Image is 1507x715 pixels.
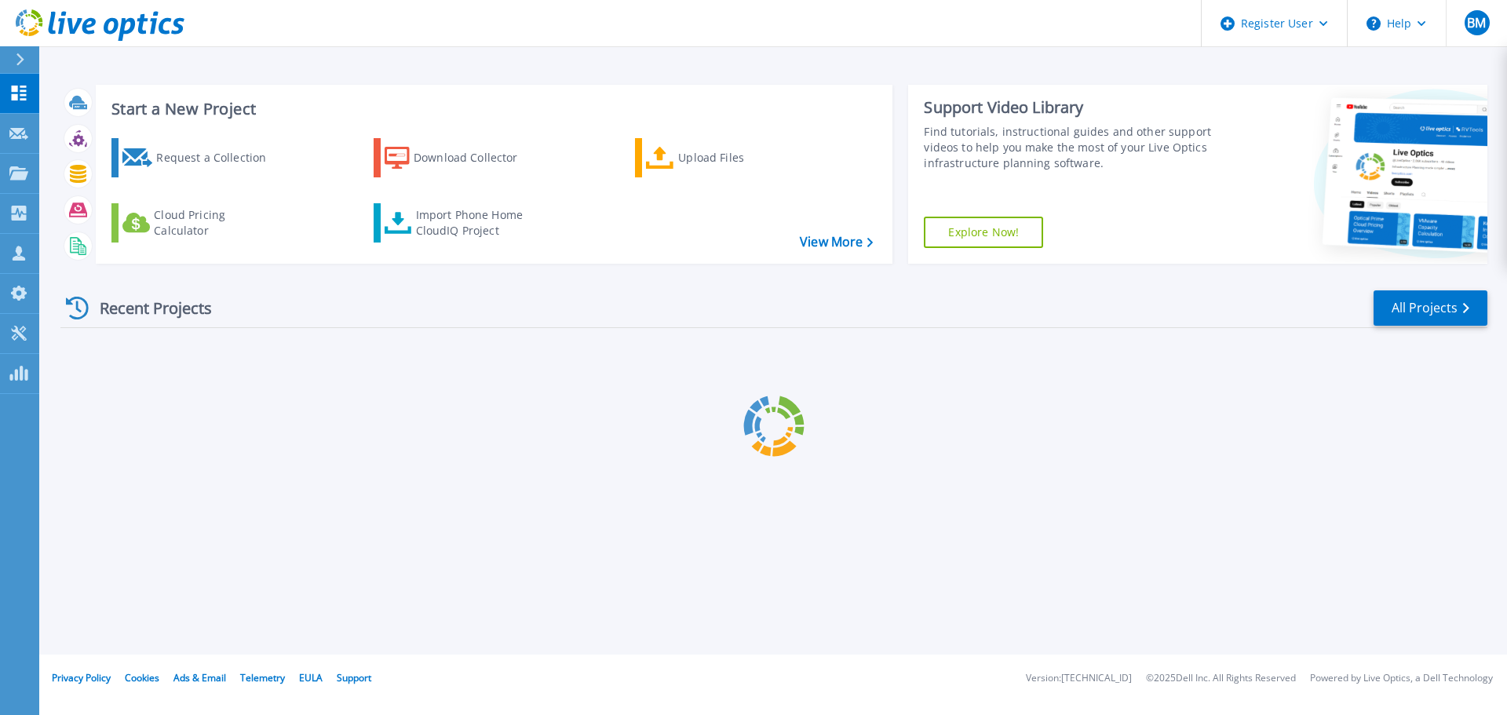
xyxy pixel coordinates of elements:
a: Privacy Policy [52,671,111,684]
h3: Start a New Project [111,100,873,118]
div: Recent Projects [60,289,233,327]
a: Upload Files [635,138,810,177]
a: View More [800,235,873,250]
a: Request a Collection [111,138,286,177]
span: BM [1467,16,1486,29]
li: Version: [TECHNICAL_ID] [1026,673,1132,684]
a: Telemetry [240,671,285,684]
div: Request a Collection [156,142,282,173]
a: EULA [299,671,323,684]
a: Cloud Pricing Calculator [111,203,286,243]
a: Explore Now! [924,217,1043,248]
a: Cookies [125,671,159,684]
a: Ads & Email [173,671,226,684]
li: Powered by Live Optics, a Dell Technology [1310,673,1493,684]
div: Cloud Pricing Calculator [154,207,279,239]
div: Support Video Library [924,97,1219,118]
div: Upload Files [678,142,804,173]
a: Download Collector [374,138,549,177]
li: © 2025 Dell Inc. All Rights Reserved [1146,673,1296,684]
a: All Projects [1374,290,1487,326]
div: Download Collector [414,142,539,173]
div: Import Phone Home CloudIQ Project [416,207,538,239]
a: Support [337,671,371,684]
div: Find tutorials, instructional guides and other support videos to help you make the most of your L... [924,124,1219,171]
